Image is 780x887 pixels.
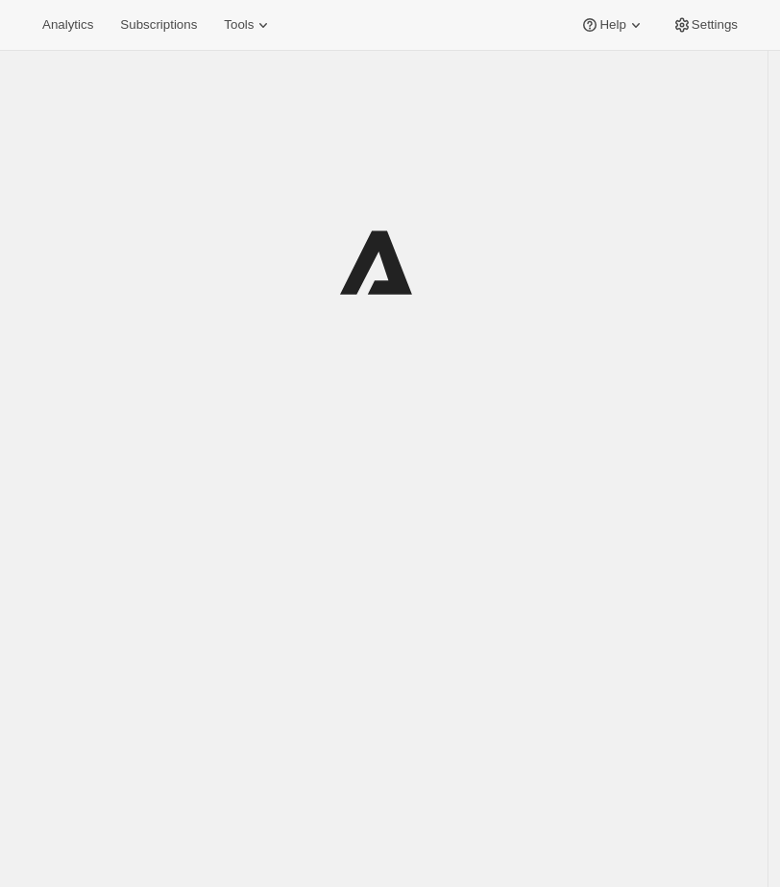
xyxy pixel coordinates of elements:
[120,17,197,33] span: Subscriptions
[692,17,738,33] span: Settings
[42,17,93,33] span: Analytics
[224,17,254,33] span: Tools
[661,12,749,38] button: Settings
[109,12,208,38] button: Subscriptions
[569,12,656,38] button: Help
[212,12,284,38] button: Tools
[599,17,625,33] span: Help
[31,12,105,38] button: Analytics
